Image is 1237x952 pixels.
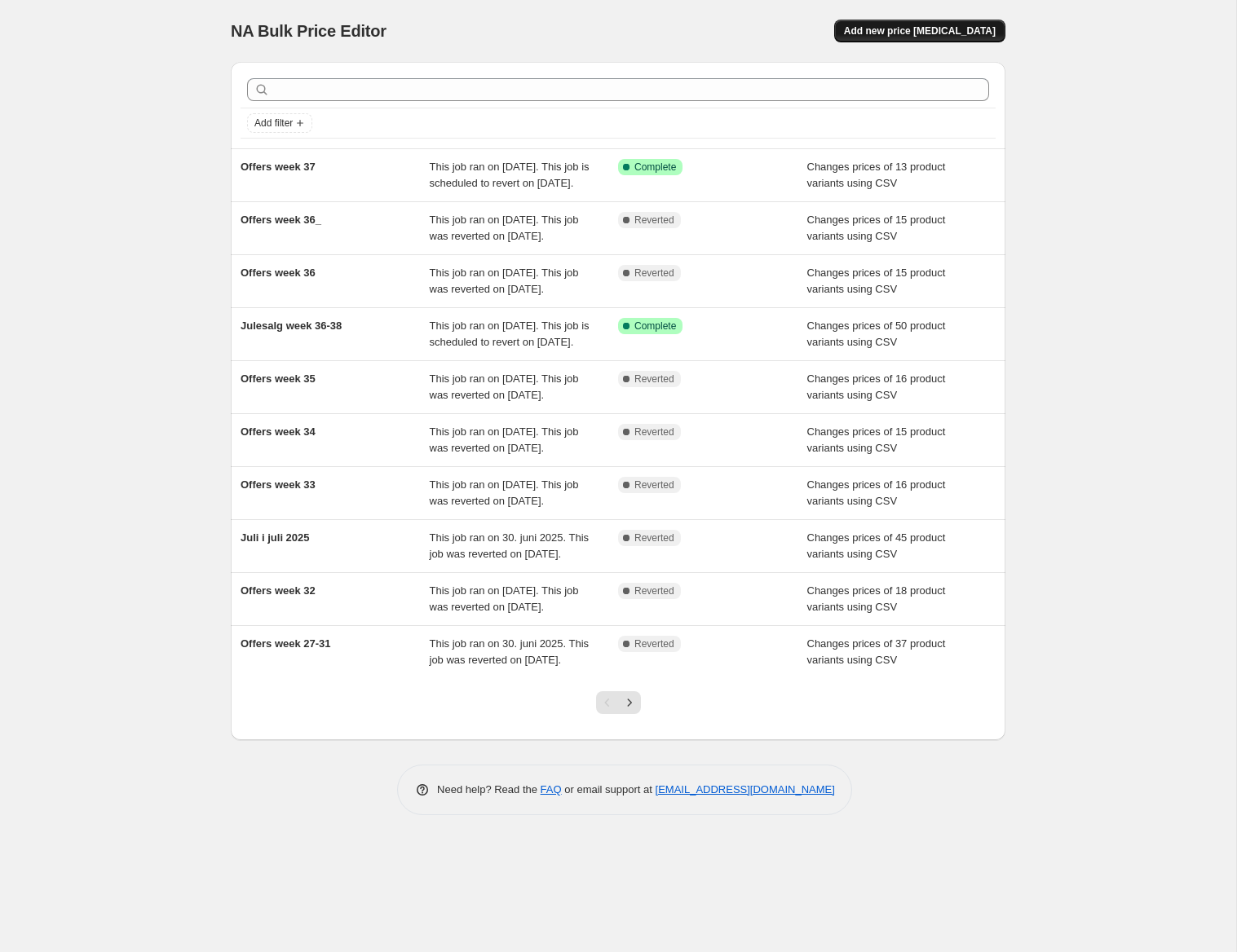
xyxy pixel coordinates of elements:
[430,372,579,401] span: This job ran on [DATE]. This job was reverted on [DATE].
[634,320,676,333] span: Complete
[430,425,579,454] span: This job ran on [DATE]. This job was reverted on [DATE].
[430,584,579,613] span: This job ran on [DATE]. This job was reverted on [DATE].
[807,372,946,401] span: Changes prices of 16 product variants using CSV
[634,214,674,227] span: Reverted
[430,478,579,507] span: This job ran on [DATE]. This job was reverted on [DATE].
[807,161,946,189] span: Changes prices of 13 product variants using CSV
[634,584,674,597] span: Reverted
[241,372,316,385] span: Offers week 35
[241,161,316,173] span: Offers week 37
[241,584,316,597] span: Offers week 32
[241,267,316,279] span: Offers week 36
[656,783,835,796] a: [EMAIL_ADDRESS][DOMAIN_NAME]
[807,531,946,560] span: Changes prices of 45 product variants using CSV
[241,531,310,544] span: Juli i juli 2025
[247,113,312,133] button: Add filter
[541,783,562,796] a: FAQ
[241,637,331,650] span: Offers week 27-31
[634,637,674,650] span: Reverted
[807,425,946,454] span: Changes prices of 15 product variants using CSV
[807,637,946,666] span: Changes prices of 37 product variants using CSV
[807,478,946,507] span: Changes prices of 16 product variants using CSV
[437,783,541,796] span: Need help? Read the
[634,267,674,280] span: Reverted
[430,531,590,560] span: This job ran on 30. juni 2025. This job was reverted on [DATE].
[634,478,674,491] span: Reverted
[241,320,342,332] span: Julesalg week 36-38
[807,267,946,295] span: Changes prices of 15 product variants using CSV
[430,320,590,348] span: This job ran on [DATE]. This job is scheduled to revert on [DATE].
[430,161,590,189] span: This job ran on [DATE]. This job is scheduled to revert on [DATE].
[634,161,676,174] span: Complete
[430,637,590,666] span: This job ran on 30. juni 2025. This job was reverted on [DATE].
[596,691,641,714] nav: Pagination
[241,214,321,226] span: Offers week 36_
[562,783,656,796] span: or email support at
[241,478,316,491] span: Offers week 33
[254,117,293,130] span: Add filter
[807,320,946,348] span: Changes prices of 50 product variants using CSV
[634,531,674,544] span: Reverted
[231,22,387,40] span: NA Bulk Price Editor
[807,584,946,613] span: Changes prices of 18 product variants using CSV
[430,267,579,295] span: This job ran on [DATE]. This job was reverted on [DATE].
[618,691,641,714] button: Next
[430,214,579,242] span: This job ran on [DATE]. This job was reverted on [DATE].
[844,24,996,37] span: Add new price [MEDICAL_DATA]
[634,372,674,386] span: Reverted
[807,214,946,242] span: Changes prices of 15 product variants using CSV
[834,20,1005,42] button: Add new price [MEDICAL_DATA]
[241,425,316,438] span: Offers week 34
[634,425,674,439] span: Reverted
